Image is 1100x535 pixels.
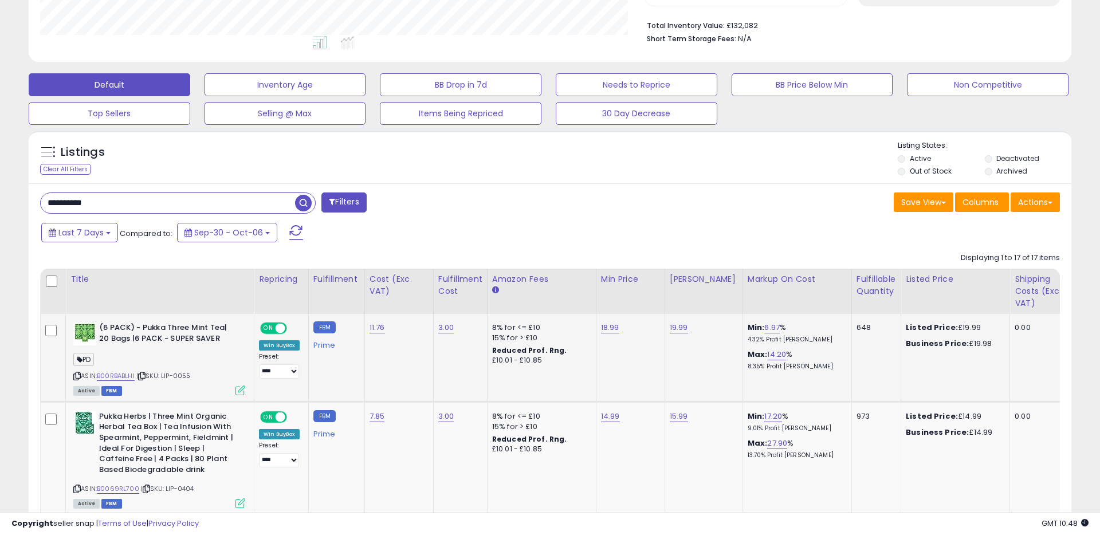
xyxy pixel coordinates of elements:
div: 8% for <= £10 [492,322,587,333]
div: Preset: [259,353,300,379]
div: Prime [313,336,356,350]
span: OFF [285,324,304,333]
button: Default [29,73,190,96]
button: Sep-30 - Oct-06 [177,223,277,242]
p: 8.35% Profit [PERSON_NAME] [748,363,843,371]
a: 11.76 [370,322,385,333]
div: Fulfillment Cost [438,273,482,297]
div: Amazon Fees [492,273,591,285]
b: Reduced Prof. Rng. [492,434,567,444]
button: 30 Day Decrease [556,102,717,125]
b: Pukka Herbs | Three Mint Organic Herbal Tea Box | Tea Infusion With Spearmint, Peppermint, Fieldm... [99,411,238,478]
span: 2025-10-14 10:48 GMT [1042,518,1089,529]
small: FBM [313,321,336,333]
p: 9.01% Profit [PERSON_NAME] [748,424,843,432]
button: BB Price Below Min [732,73,893,96]
b: Business Price: [906,338,969,349]
span: Compared to: [120,228,172,239]
span: PD [73,353,94,366]
a: 6.97 [764,322,780,333]
b: Reduced Prof. Rng. [492,345,567,355]
b: Business Price: [906,427,969,438]
div: 973 [857,411,892,422]
p: 13.70% Profit [PERSON_NAME] [748,451,843,459]
div: Win BuyBox [259,429,300,439]
a: 7.85 [370,411,385,422]
button: Columns [955,192,1009,212]
span: All listings currently available for purchase on Amazon [73,386,100,396]
a: 14.20 [767,349,786,360]
div: Fulfillable Quantity [857,273,896,297]
div: % [748,349,843,371]
div: ASIN: [73,322,245,394]
b: Min: [748,411,765,422]
div: Preset: [259,442,300,467]
b: Max: [748,438,768,449]
div: £19.99 [906,322,1001,333]
span: ON [261,324,276,333]
img: 51Bw7kcOaNL._SL40_.jpg [73,411,96,434]
div: Shipping Costs (Exc. VAT) [1015,273,1074,309]
div: £10.01 - £10.85 [492,444,587,454]
b: Listed Price: [906,411,958,422]
span: N/A [738,33,752,44]
span: FBM [101,499,122,509]
label: Archived [996,166,1027,176]
button: Needs to Reprice [556,73,717,96]
div: Listed Price [906,273,1005,285]
div: 15% for > £10 [492,422,587,432]
div: Prime [313,425,356,439]
b: Min: [748,322,765,333]
a: Privacy Policy [148,518,199,529]
div: seller snap | | [11,518,199,529]
b: Listed Price: [906,322,958,333]
div: Min Price [601,273,660,285]
b: (6 PACK) - Pukka Three Mint Tea| 20 Bags |6 PACK - SUPER SAVER [99,322,238,347]
div: £14.99 [906,411,1001,422]
span: | SKU: LIP-0055 [136,371,191,380]
span: ON [261,412,276,422]
a: 15.99 [670,411,688,422]
span: Columns [962,196,999,208]
a: Terms of Use [98,518,147,529]
div: Fulfillment [313,273,360,285]
div: 0.00 [1015,322,1070,333]
div: 648 [857,322,892,333]
a: 17.20 [764,411,782,422]
span: All listings currently available for purchase on Amazon [73,499,100,509]
div: % [748,322,843,344]
b: Short Term Storage Fees: [647,34,736,44]
button: Selling @ Max [205,102,366,125]
div: £19.98 [906,339,1001,349]
div: [PERSON_NAME] [670,273,738,285]
a: B00RBABLHI [97,371,135,381]
th: The percentage added to the cost of goods (COGS) that forms the calculator for Min & Max prices. [742,269,851,314]
label: Deactivated [996,154,1039,163]
li: £132,082 [647,18,1051,32]
label: Active [910,154,931,163]
div: Win BuyBox [259,340,300,351]
b: Total Inventory Value: [647,21,725,30]
div: Cost (Exc. VAT) [370,273,429,297]
small: FBM [313,410,336,422]
div: £10.01 - £10.85 [492,356,587,365]
a: 18.99 [601,322,619,333]
p: 4.32% Profit [PERSON_NAME] [748,336,843,344]
p: Listing States: [898,140,1071,151]
strong: Copyright [11,518,53,529]
button: Top Sellers [29,102,190,125]
label: Out of Stock [910,166,952,176]
div: % [748,438,843,459]
div: 8% for <= £10 [492,411,587,422]
span: Sep-30 - Oct-06 [194,227,263,238]
div: 15% for > £10 [492,333,587,343]
div: Clear All Filters [40,164,91,175]
img: 51vlvIPNJDL._SL40_.jpg [73,322,96,345]
h5: Listings [61,144,105,160]
span: Last 7 Days [58,227,104,238]
b: Max: [748,349,768,360]
a: 19.99 [670,322,688,333]
a: 27.90 [767,438,787,449]
div: Repricing [259,273,304,285]
span: | SKU: LIP-0404 [141,484,194,493]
